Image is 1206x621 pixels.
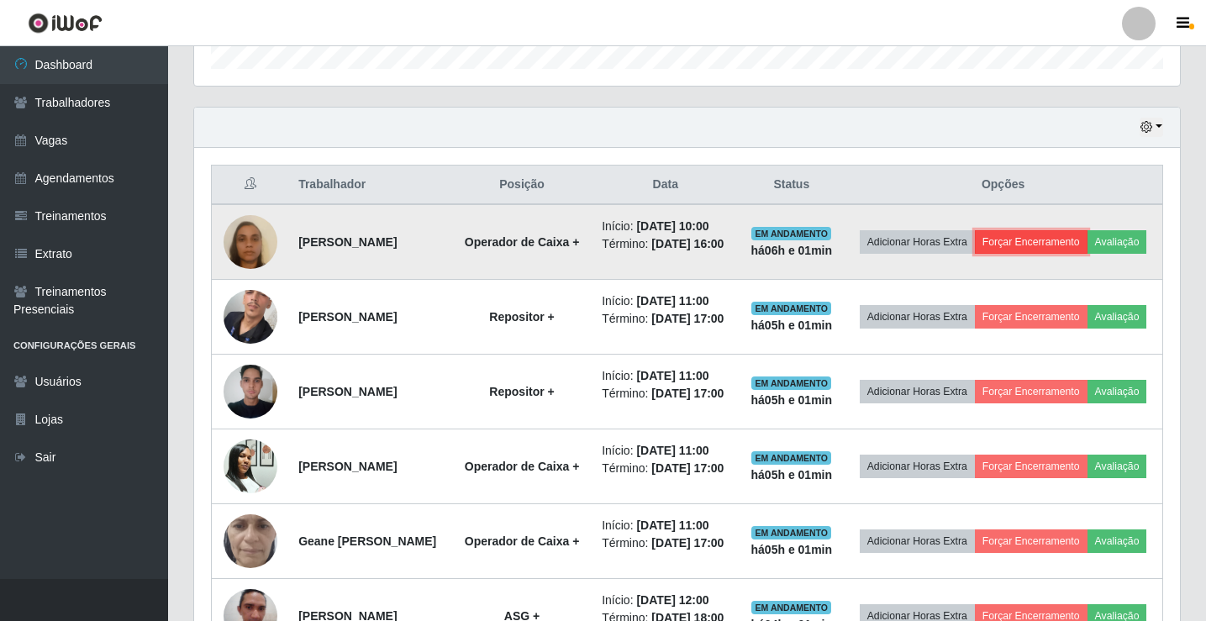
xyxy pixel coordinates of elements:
[465,534,580,548] strong: Operador de Caixa +
[298,534,436,548] strong: Geane [PERSON_NAME]
[975,455,1088,478] button: Forçar Encerramento
[844,166,1162,205] th: Opções
[602,442,729,460] li: Início:
[1088,529,1147,553] button: Avaliação
[602,517,729,534] li: Início:
[975,230,1088,254] button: Forçar Encerramento
[975,380,1088,403] button: Forçar Encerramento
[1088,455,1147,478] button: Avaliação
[651,237,724,250] time: [DATE] 16:00
[489,310,554,324] strong: Repositor +
[465,460,580,473] strong: Operador de Caixa +
[602,218,729,235] li: Início:
[288,166,452,205] th: Trabalhador
[636,294,708,308] time: [DATE] 11:00
[298,385,397,398] strong: [PERSON_NAME]
[602,310,729,328] li: Término:
[751,227,831,240] span: EM ANDAMENTO
[636,369,708,382] time: [DATE] 11:00
[602,385,729,403] li: Término:
[602,534,729,552] li: Término:
[739,166,844,205] th: Status
[751,601,831,614] span: EM ANDAMENTO
[860,529,975,553] button: Adicionar Horas Extra
[224,430,277,502] img: 1749044335757.jpeg
[860,230,975,254] button: Adicionar Horas Extra
[651,461,724,475] time: [DATE] 17:00
[636,219,708,233] time: [DATE] 10:00
[602,367,729,385] li: Início:
[751,468,833,482] strong: há 05 h e 01 min
[860,380,975,403] button: Adicionar Horas Extra
[636,444,708,457] time: [DATE] 11:00
[28,13,103,34] img: CoreUI Logo
[751,318,833,332] strong: há 05 h e 01 min
[751,451,831,465] span: EM ANDAMENTO
[298,460,397,473] strong: [PERSON_NAME]
[651,312,724,325] time: [DATE] 17:00
[860,305,975,329] button: Adicionar Horas Extra
[651,387,724,400] time: [DATE] 17:00
[452,166,592,205] th: Posição
[1088,380,1147,403] button: Avaliação
[224,355,277,427] img: 1752626612276.jpeg
[751,393,833,407] strong: há 05 h e 01 min
[224,194,277,290] img: 1747056680941.jpeg
[602,592,729,609] li: Início:
[1088,230,1147,254] button: Avaliação
[651,536,724,550] time: [DATE] 17:00
[602,460,729,477] li: Término:
[224,482,277,601] img: 1753810030739.jpeg
[751,376,831,390] span: EM ANDAMENTO
[975,529,1088,553] button: Forçar Encerramento
[602,235,729,253] li: Término:
[636,593,708,607] time: [DATE] 12:00
[751,244,833,257] strong: há 06 h e 01 min
[489,385,554,398] strong: Repositor +
[636,518,708,532] time: [DATE] 11:00
[592,166,739,205] th: Data
[298,235,397,249] strong: [PERSON_NAME]
[298,310,397,324] strong: [PERSON_NAME]
[1088,305,1147,329] button: Avaliação
[224,257,277,377] img: 1756670424361.jpeg
[860,455,975,478] button: Adicionar Horas Extra
[751,526,831,539] span: EM ANDAMENTO
[975,305,1088,329] button: Forçar Encerramento
[751,302,831,315] span: EM ANDAMENTO
[465,235,580,249] strong: Operador de Caixa +
[751,543,833,556] strong: há 05 h e 01 min
[602,292,729,310] li: Início:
